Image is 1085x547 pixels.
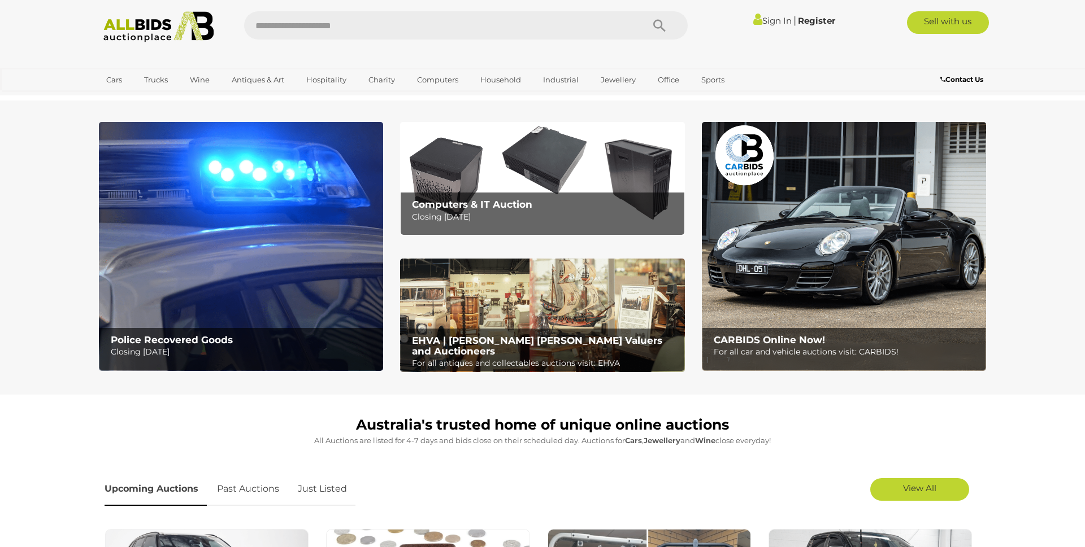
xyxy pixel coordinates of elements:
[224,71,292,89] a: Antiques & Art
[97,11,220,42] img: Allbids.com.au
[412,335,662,357] b: EHVA | [PERSON_NAME] [PERSON_NAME] Valuers and Auctioneers
[695,436,715,445] strong: Wine
[650,71,687,89] a: Office
[99,122,383,371] img: Police Recovered Goods
[183,71,217,89] a: Wine
[111,345,377,359] p: Closing [DATE]
[412,210,678,224] p: Closing [DATE]
[702,122,986,371] a: CARBIDS Online Now! CARBIDS Online Now! For all car and vehicle auctions visit: CARBIDS!
[412,356,678,370] p: For all antiques and collectables auctions visit: EHVA
[631,11,688,40] button: Search
[536,71,586,89] a: Industrial
[99,122,383,371] a: Police Recovered Goods Police Recovered Goods Closing [DATE]
[400,122,684,235] a: Computers & IT Auction Computers & IT Auction Closing [DATE]
[714,334,825,345] b: CARBIDS Online Now!
[714,345,980,359] p: For all car and vehicle auctions visit: CARBIDS!
[105,417,980,433] h1: Australia's trusted home of unique online auctions
[940,73,986,86] a: Contact Us
[99,71,129,89] a: Cars
[137,71,175,89] a: Trucks
[793,14,796,27] span: |
[907,11,989,34] a: Sell with us
[473,71,528,89] a: Household
[289,472,355,506] a: Just Listed
[940,75,983,84] b: Contact Us
[412,199,532,210] b: Computers & IT Auction
[593,71,643,89] a: Jewellery
[644,436,680,445] strong: Jewellery
[903,483,936,493] span: View All
[694,71,732,89] a: Sports
[361,71,402,89] a: Charity
[702,122,986,371] img: CARBIDS Online Now!
[798,15,835,26] a: Register
[870,478,969,501] a: View All
[99,89,194,108] a: [GEOGRAPHIC_DATA]
[209,472,288,506] a: Past Auctions
[111,334,233,345] b: Police Recovered Goods
[400,259,684,373] img: EHVA | Evans Hastings Valuers and Auctioneers
[400,122,684,235] img: Computers & IT Auction
[400,259,684,373] a: EHVA | Evans Hastings Valuers and Auctioneers EHVA | [PERSON_NAME] [PERSON_NAME] Valuers and Auct...
[299,71,354,89] a: Hospitality
[625,436,642,445] strong: Cars
[753,15,792,26] a: Sign In
[410,71,466,89] a: Computers
[105,434,980,447] p: All Auctions are listed for 4-7 days and bids close on their scheduled day. Auctions for , and cl...
[105,472,207,506] a: Upcoming Auctions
